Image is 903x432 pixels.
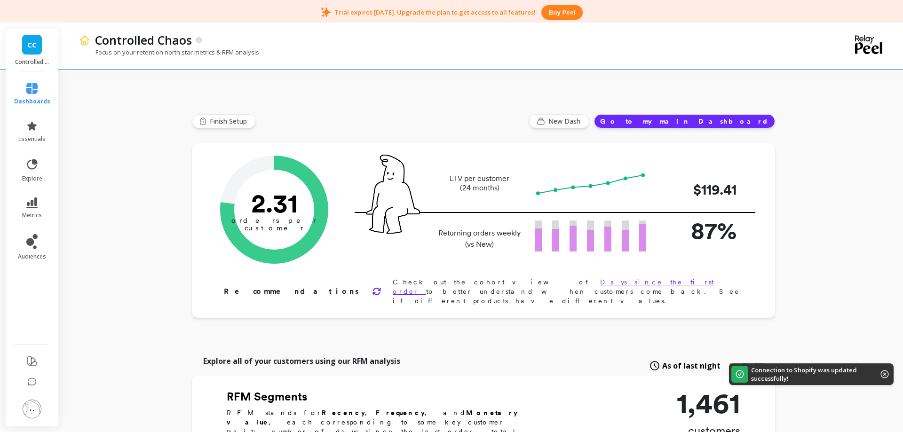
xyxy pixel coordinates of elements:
span: As of last night [662,360,721,371]
p: 87% [661,213,737,248]
p: Focus on your retention north star metrics & RFM analysis [79,48,259,56]
span: metrics [22,212,42,219]
button: Go to my main Dashboard [594,114,775,128]
p: Check out the cohort view of to better understand when customers come back. See if different prod... [393,277,745,306]
span: essentials [18,135,46,143]
button: New Dash [529,114,589,128]
span: dashboards [14,98,50,105]
span: explore [22,175,42,182]
p: LTV per customer (24 months) [436,174,523,193]
span: | [728,360,732,371]
span: New Dash [548,117,583,126]
button: Finish Setup [192,114,256,128]
p: Controlled Chaos [95,32,192,48]
b: Frequency [376,409,425,416]
p: Returning orders weekly (vs New) [436,228,523,250]
p: Trial expires [DATE]. Upgrade the plan to get access to all features! [334,8,536,16]
img: header icon [79,34,90,46]
span: CC [27,39,37,50]
p: Controlled Chaos [15,58,49,66]
p: Explore all of your customers using our RFM analysis [203,355,400,367]
span: [DATE] [742,361,764,371]
span: Finish Setup [210,117,250,126]
p: 1,461 [677,389,740,417]
b: Recency [322,409,365,416]
p: Connection to Shopify was updated successfully! [751,366,866,383]
img: profile picture [23,400,41,418]
tspan: customer [245,224,304,232]
p: $119.41 [661,179,737,200]
h2: RFM Segments [227,389,547,404]
img: pal seatted on line [366,155,420,234]
text: 2.31 [251,188,298,219]
span: audiences [18,253,46,260]
tspan: orders per [231,216,317,225]
p: Recommendations [224,286,361,297]
button: Buy peel [541,5,583,20]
